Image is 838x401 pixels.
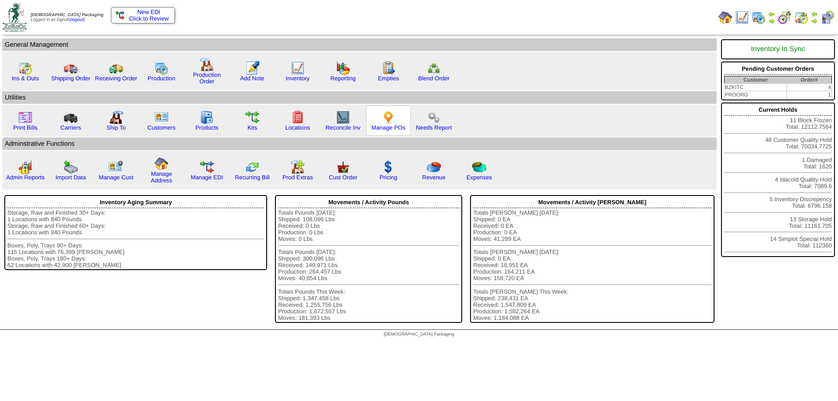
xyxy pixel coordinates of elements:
a: Admin Reports [6,174,45,181]
a: Locations [285,124,310,131]
img: factory2.gif [109,110,123,124]
a: New EDI Click to Review [116,9,170,22]
img: locations.gif [291,110,305,124]
img: calendarprod.gif [155,61,168,75]
img: workflow.png [427,110,441,124]
a: Recurring Bill [235,174,269,181]
img: calendarprod.gif [752,10,766,24]
td: PROORG [724,91,786,99]
span: [DEMOGRAPHIC_DATA] Packaging [384,332,454,337]
img: cust_order.png [336,160,350,174]
img: line_graph.gif [735,10,749,24]
img: ediSmall.gif [116,11,124,20]
img: truck3.gif [64,110,78,124]
div: Totals Pounds [DATE]: Shipped: 108,096 Lbs Received: 0 Lbs Production: 0 Lbs Moves: 0 Lbs Totals ... [278,209,459,321]
span: [DEMOGRAPHIC_DATA] Packaging [31,13,103,17]
span: Click to Review [116,15,170,22]
a: Add Note [240,75,264,82]
div: Current Holds [724,104,832,116]
img: arrowright.gif [768,17,775,24]
div: Totals [PERSON_NAME] [DATE]: Shipped: 0 EA Received: 0 EA Production: 0 EA Moves: 41,289 EA Total... [473,209,711,321]
img: graph.gif [336,61,350,75]
img: import.gif [64,160,78,174]
img: calendarcustomer.gif [821,10,835,24]
img: network.png [427,61,441,75]
img: truck.gif [64,61,78,75]
a: Expenses [467,174,492,181]
img: pie_chart.png [427,160,441,174]
div: Inventory In Sync [724,41,832,58]
td: Adminstrative Functions [2,137,717,150]
td: 1 [787,91,832,99]
div: Inventory Aging Summary [7,197,264,208]
td: General Management [2,38,717,51]
a: Kits [247,124,257,131]
div: Pending Customer Orders [724,63,832,75]
img: calendarblend.gif [778,10,792,24]
img: line_graph.gif [291,61,305,75]
a: Production [148,75,175,82]
img: arrowleft.gif [768,10,775,17]
a: Reporting [330,75,356,82]
img: truck2.gif [109,61,123,75]
th: Order# [787,76,832,84]
div: Storage, Raw and Finished 30+ Days: 1 Locations with 840 Pounds Storage, Raw and Finished 60+ Day... [7,209,264,268]
a: Carriers [60,124,81,131]
a: Customers [148,124,175,131]
img: home.gif [718,10,732,24]
a: Shipping Order [51,75,90,82]
a: Production Order [193,72,221,85]
a: Manage Address [151,171,172,184]
a: Prod Extras [282,174,313,181]
img: workorder.gif [381,61,395,75]
a: Reconcile Inv [326,124,361,131]
a: Import Data [55,174,86,181]
img: customers.gif [155,110,168,124]
div: Movements / Activity Pounds [278,197,459,208]
div: 11 Block Frozen Total: 12112.7564 48 Customer Quality Hold Total: 70034.7725 1 Damaged Total: 162... [721,103,835,257]
img: arrowleft.gif [811,10,818,17]
div: Movements / Activity [PERSON_NAME] [473,197,711,208]
td: Utilities [2,91,717,104]
img: pie_chart2.png [472,160,486,174]
a: Needs Report [416,124,452,131]
img: cabinet.gif [200,110,214,124]
a: Print Bills [13,124,38,131]
a: Cust Order [329,174,357,181]
a: Pricing [380,174,398,181]
td: 4 [787,84,832,91]
a: Ship To [106,124,126,131]
img: orders.gif [245,61,259,75]
img: home.gif [155,157,168,171]
a: Manage POs [371,124,405,131]
a: Manage Cust [99,174,133,181]
img: reconcile.gif [245,160,259,174]
a: Inventory [286,75,310,82]
img: calendarinout.gif [794,10,808,24]
img: workflow.gif [245,110,259,124]
a: Products [196,124,219,131]
th: Customer [724,76,786,84]
span: Logged in as Dgroth [31,13,103,22]
img: zoroco-logo-small.webp [3,3,27,32]
td: BZKITC [724,84,786,91]
img: dollar.gif [381,160,395,174]
img: invoice2.gif [18,110,32,124]
span: New EDI [137,9,161,15]
a: Empties [378,75,399,82]
img: calendarinout.gif [18,61,32,75]
a: Ins & Outs [12,75,39,82]
img: graph2.png [18,160,32,174]
img: managecust.png [108,160,124,174]
img: po.png [381,110,395,124]
a: Receiving Order [95,75,137,82]
img: edi.gif [200,160,214,174]
a: Blend Order [418,75,450,82]
img: line_graph2.gif [336,110,350,124]
a: Revenue [422,174,445,181]
img: prodextras.gif [291,160,305,174]
a: Manage EDI [191,174,223,181]
img: factory.gif [200,58,214,72]
a: (logout) [70,17,85,22]
img: arrowright.gif [811,17,818,24]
